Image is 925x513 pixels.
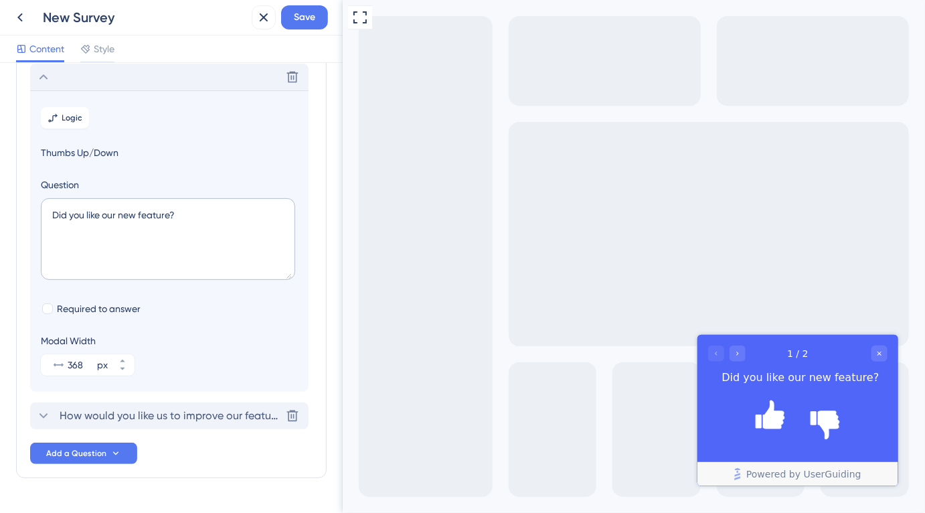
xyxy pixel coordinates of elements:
button: px [110,354,135,365]
label: Question [41,177,298,193]
textarea: Did you like our new feature? [41,198,295,280]
span: Logic [62,113,83,123]
div: Modal Width [41,333,135,349]
span: Add a Question [46,448,106,459]
span: How would you like us to improve our feature? [60,408,280,424]
span: Required to answer [57,301,141,317]
button: Save [281,5,328,29]
span: Thumbs Up/Down [41,145,298,161]
input: px [68,357,94,373]
div: New Survey [43,8,246,27]
button: Add a Question [30,443,137,464]
button: Logic [41,107,89,129]
span: Save [294,9,315,25]
iframe: UserGuiding Survey [355,335,556,486]
span: Content [29,41,64,57]
button: px [110,365,135,376]
span: Style [94,41,114,57]
div: px [97,357,108,373]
